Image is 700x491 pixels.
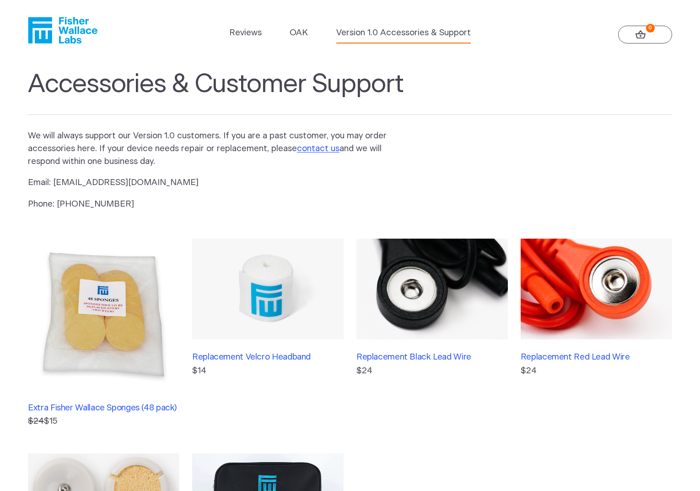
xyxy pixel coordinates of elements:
[297,144,339,153] a: contact us
[356,239,508,428] a: Replacement Black Lead Wire$24
[290,27,308,39] a: OAK
[356,365,508,377] p: $24
[229,27,262,39] a: Reviews
[28,239,179,390] img: Extra Fisher Wallace Sponges (48 pack)
[356,352,508,362] h3: Replacement Black Lead Wire
[28,17,97,44] a: Fisher Wallace
[28,69,672,115] h1: Accessories & Customer Support
[28,417,44,426] s: $24
[28,130,401,168] p: We will always support our Version 1.0 customers. If you are a past customer, you may order acces...
[28,239,179,428] a: Extra Fisher Wallace Sponges (48 pack) $24$15
[192,239,344,428] a: Replacement Velcro Headband$14
[28,415,179,428] p: $15
[521,352,672,362] h3: Replacement Red Lead Wire
[192,352,344,362] h3: Replacement Velcro Headband
[28,403,179,413] h3: Extra Fisher Wallace Sponges (48 pack)
[336,27,471,39] a: Version 1.0 Accessories & Support
[521,239,672,428] a: Replacement Red Lead Wire$24
[521,365,672,377] p: $24
[28,176,401,189] p: Email: [EMAIL_ADDRESS][DOMAIN_NAME]
[356,239,508,340] img: Replacement Black Lead Wire
[646,24,655,33] strong: 0
[521,239,672,340] img: Replacement Red Lead Wire
[192,239,344,340] img: Replacement Velcro Headband
[192,365,344,377] p: $14
[28,198,401,211] p: Phone: [PHONE_NUMBER]
[618,26,672,44] a: 0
